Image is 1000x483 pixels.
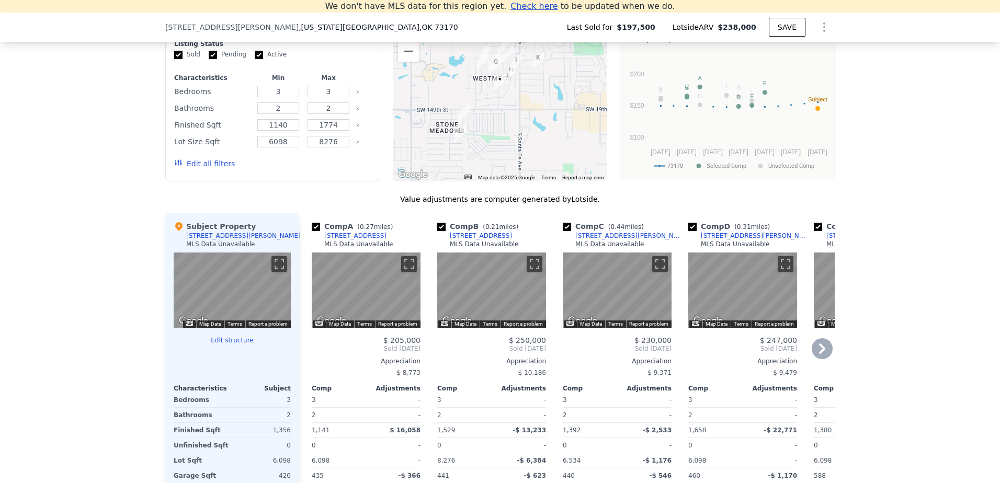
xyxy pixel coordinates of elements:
[677,148,697,156] text: [DATE]
[479,223,522,231] span: ( miles)
[419,23,458,31] span: , OK 73170
[729,148,748,156] text: [DATE]
[437,408,490,422] div: 2
[437,457,455,464] span: 8,276
[563,232,684,240] a: [STREET_ADDRESS][PERSON_NAME]
[454,125,466,143] div: 513 SW 154th Ct
[255,74,301,82] div: Min
[763,80,767,86] text: E
[437,384,492,393] div: Comp
[685,84,689,90] text: C
[314,314,349,328] a: Open this area in Google Maps (opens a new window)
[312,221,397,232] div: Comp A
[630,71,644,78] text: $200
[174,336,291,344] button: Edit structure
[437,472,449,479] span: 441
[174,423,230,438] div: Finished Sqft
[659,86,663,92] text: K
[186,240,255,248] div: MLS Data Unavailable
[504,321,543,327] a: Report a problem
[395,168,430,181] a: Open this area in Google Maps (opens a new window)
[604,223,648,231] span: ( miles)
[691,314,725,328] a: Open this area in Google Maps (opens a new window)
[630,102,644,109] text: $150
[174,118,251,132] div: Finished Sqft
[643,457,672,464] span: -$ 1,176
[565,314,600,328] img: Google
[356,123,360,128] button: Clear
[563,457,581,464] span: 6,534
[760,336,797,344] span: $ 247,000
[299,22,458,32] span: , [US_STATE][GEOGRAPHIC_DATA]
[563,344,672,353] span: Sold [DATE]
[743,384,797,393] div: Adjustments
[186,321,193,326] button: Keyboard shortcuts
[745,438,797,453] div: -
[698,93,702,99] text: H
[174,438,230,453] div: Unfinished Sqft
[688,221,774,232] div: Comp D
[478,175,535,180] span: Map data ©2025 Google
[817,321,825,326] button: Keyboard shortcuts
[174,252,291,328] div: Street View
[174,74,251,82] div: Characteristics
[826,232,935,240] div: [STREET_ADDRESS][PERSON_NAME]
[563,252,672,328] div: Street View
[479,44,491,62] div: 14205 S Harvey Ave
[688,442,692,449] span: 0
[232,384,291,393] div: Subject
[562,175,604,180] a: Report a map error
[454,320,476,328] button: Map Data
[477,52,488,70] div: 14400 Harli Ln
[688,396,692,404] span: 3
[234,423,291,438] div: 1,356
[368,393,421,407] div: -
[619,438,672,453] div: -
[814,221,899,232] div: Comp E
[575,240,644,248] div: MLS Data Unavailable
[726,83,728,89] text: I
[707,163,746,169] text: Selected Comp
[563,221,648,232] div: Comp C
[688,472,700,479] span: 460
[808,148,827,156] text: [DATE]
[768,472,797,479] span: -$ 1,170
[437,396,441,404] span: 3
[513,427,546,434] span: -$ 13,233
[398,472,421,479] span: -$ 366
[745,393,797,407] div: -
[440,314,474,328] a: Open this area in Google Maps (opens a new window)
[688,408,741,422] div: 2
[563,427,581,434] span: 1,392
[567,22,617,32] span: Last Sold for
[312,408,364,422] div: 2
[315,321,323,326] button: Keyboard shortcuts
[368,453,421,468] div: -
[814,472,826,479] span: 588
[524,472,546,479] span: -$ 623
[165,194,835,204] div: Value adjustments are computer generated by Lotside .
[814,232,935,240] a: [STREET_ADDRESS][PERSON_NAME]
[174,453,230,468] div: Lot Sqft
[494,393,546,407] div: -
[228,321,242,327] a: Terms (opens in new tab)
[580,320,602,328] button: Map Data
[324,232,387,240] div: [STREET_ADDRESS]
[688,427,706,434] span: 1,658
[649,472,672,479] span: -$ 546
[814,17,835,38] button: Show Options
[234,408,291,422] div: 2
[831,320,853,328] button: Map Data
[755,148,775,156] text: [DATE]
[437,344,546,353] span: Sold [DATE]
[390,427,421,434] span: $ 16,058
[199,320,221,328] button: Map Data
[634,336,672,344] span: $ 230,000
[629,321,668,327] a: Report a problem
[492,384,546,393] div: Adjustments
[688,457,706,464] span: 6,098
[450,240,519,248] div: MLS Data Unavailable
[816,314,851,328] img: Google
[174,40,371,48] div: Listing Status
[698,75,702,81] text: A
